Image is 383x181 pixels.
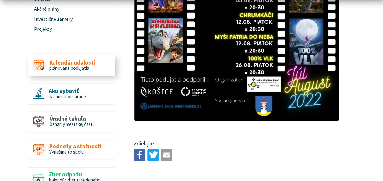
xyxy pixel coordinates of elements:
[49,88,86,94] span: Ako vybaviť
[134,140,339,148] p: Zdieľajte
[49,115,94,122] span: Úradná tabuľa
[134,149,145,161] img: Zdieľať na Facebooku
[49,143,101,150] span: Podnety a sťažnosti
[31,14,112,24] a: Investičné zámery
[49,59,95,66] span: Kalendár udalostí
[49,121,94,127] span: Oznamy mestskej časti
[49,149,84,155] span: Vyriešme to spolu
[31,24,112,34] a: Projekty
[161,149,172,161] img: Zdieľať e-mailom
[49,94,86,99] span: na miestnom úrade
[147,149,159,161] img: Zdieľať na Twitteri
[34,4,109,14] span: Akčné plány
[28,139,115,160] a: Podnety a sťažnosti Vyriešme to spolu
[28,83,115,105] a: Ako vybaviť na miestnom úrade
[31,4,112,14] a: Akčné plány
[34,14,109,24] span: Investičné zámery
[28,55,115,76] a: Kalendár udalostí plánované podujatia
[34,24,109,34] span: Projekty
[28,111,115,132] a: Úradná tabuľa Oznamy mestskej časti
[49,65,89,71] span: plánované podujatia
[49,171,110,178] span: Zber odpadu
